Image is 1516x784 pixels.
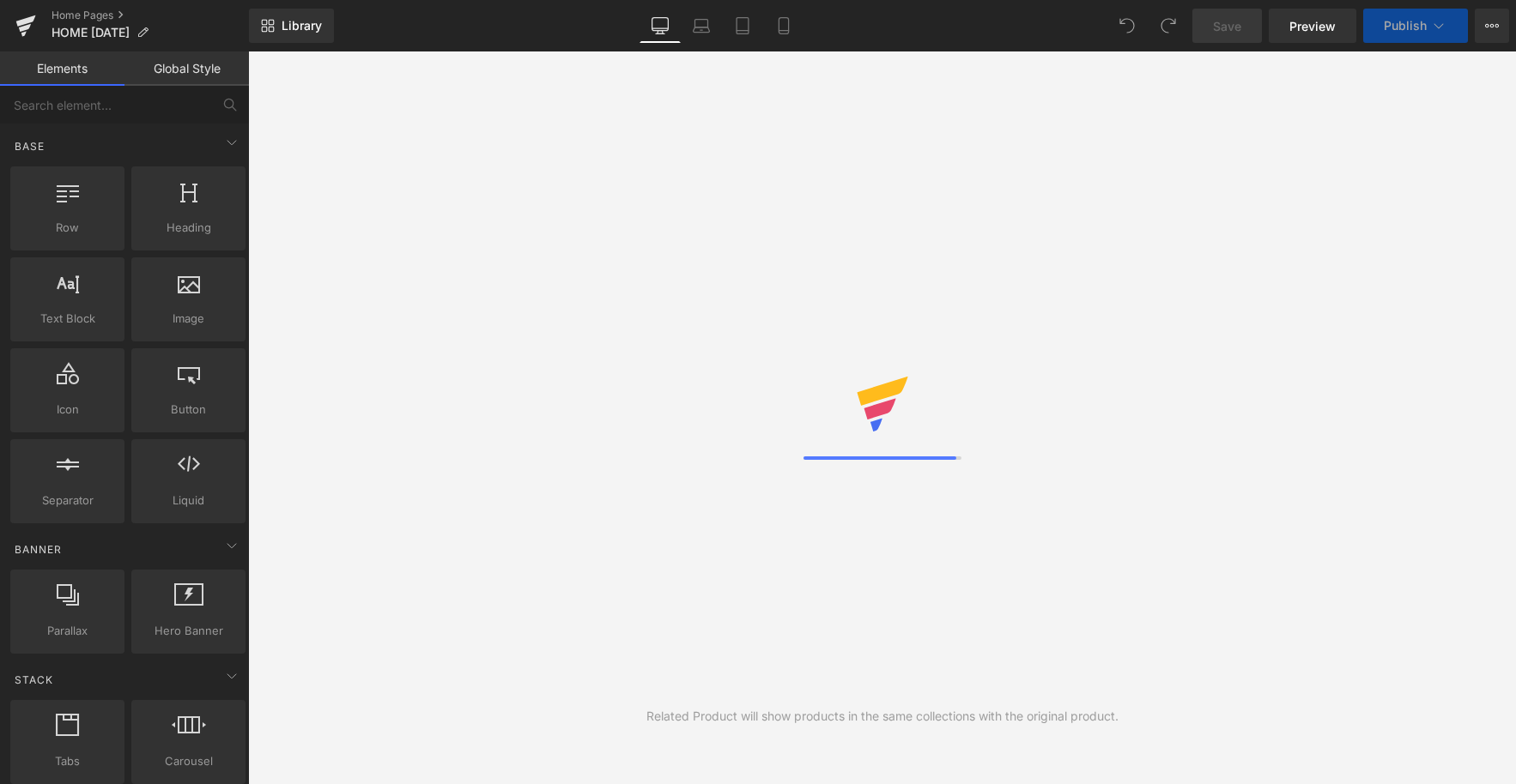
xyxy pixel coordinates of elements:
a: Mobile [763,9,804,43]
span: Button [136,401,240,419]
a: New Library [249,9,334,43]
span: Image [136,310,240,328]
span: Separator [15,492,119,510]
button: Undo [1110,9,1144,43]
button: More [1475,9,1509,43]
span: Row [15,219,119,237]
button: Redo [1151,9,1186,43]
span: Library [282,18,322,33]
span: Heading [136,219,240,237]
a: Laptop [681,9,722,43]
span: HOME [DATE] [52,26,130,39]
a: Tablet [722,9,763,43]
span: Tabs [15,752,119,770]
a: Desktop [640,9,681,43]
a: Preview [1269,9,1356,43]
span: Base [13,138,46,154]
span: Liquid [136,492,240,510]
span: Icon [15,401,119,419]
span: Stack [13,672,55,688]
span: Parallax [15,622,119,640]
div: Related Product will show products in the same collections with the original product. [646,707,1119,726]
a: Home Pages [52,9,249,22]
span: Publish [1384,19,1427,33]
span: Save [1213,17,1241,35]
span: Carousel [136,752,240,770]
span: Preview [1289,17,1336,35]
span: Hero Banner [136,622,240,640]
span: Banner [13,541,64,558]
a: Global Style [124,51,249,86]
button: Publish [1363,9,1468,43]
span: Text Block [15,310,119,328]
